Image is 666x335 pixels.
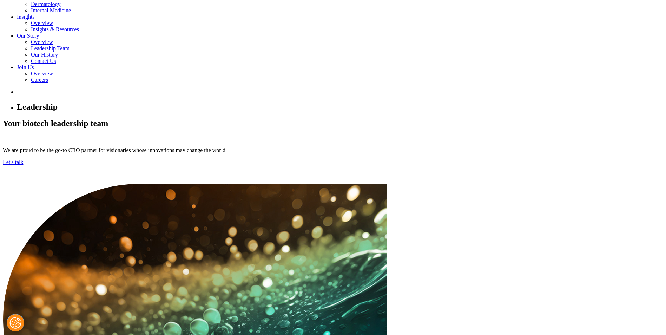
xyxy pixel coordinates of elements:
a: Leadership Team [31,45,70,51]
a: Internal Medicine [31,7,71,13]
h2: Your biotech leadership team [3,119,663,128]
a: Dermatology [31,1,60,7]
a: Our Story [17,33,39,39]
a: Contact Us [31,58,56,64]
p: We are proud to be the go-to CRO partner for visionaries whose innovations may change the world [3,147,663,153]
h1: Leadership [17,102,663,112]
a: Overview [31,39,53,45]
button: Cookies Settings [7,314,24,331]
a: Join Us [17,64,34,70]
a: Insights & Resources [31,26,79,32]
a: Overview [31,20,53,26]
a: Careers [31,77,48,83]
a: Our History [31,52,58,58]
a: Insights [17,14,35,20]
a: Overview [31,71,53,77]
a: Let's talk [3,159,23,165]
